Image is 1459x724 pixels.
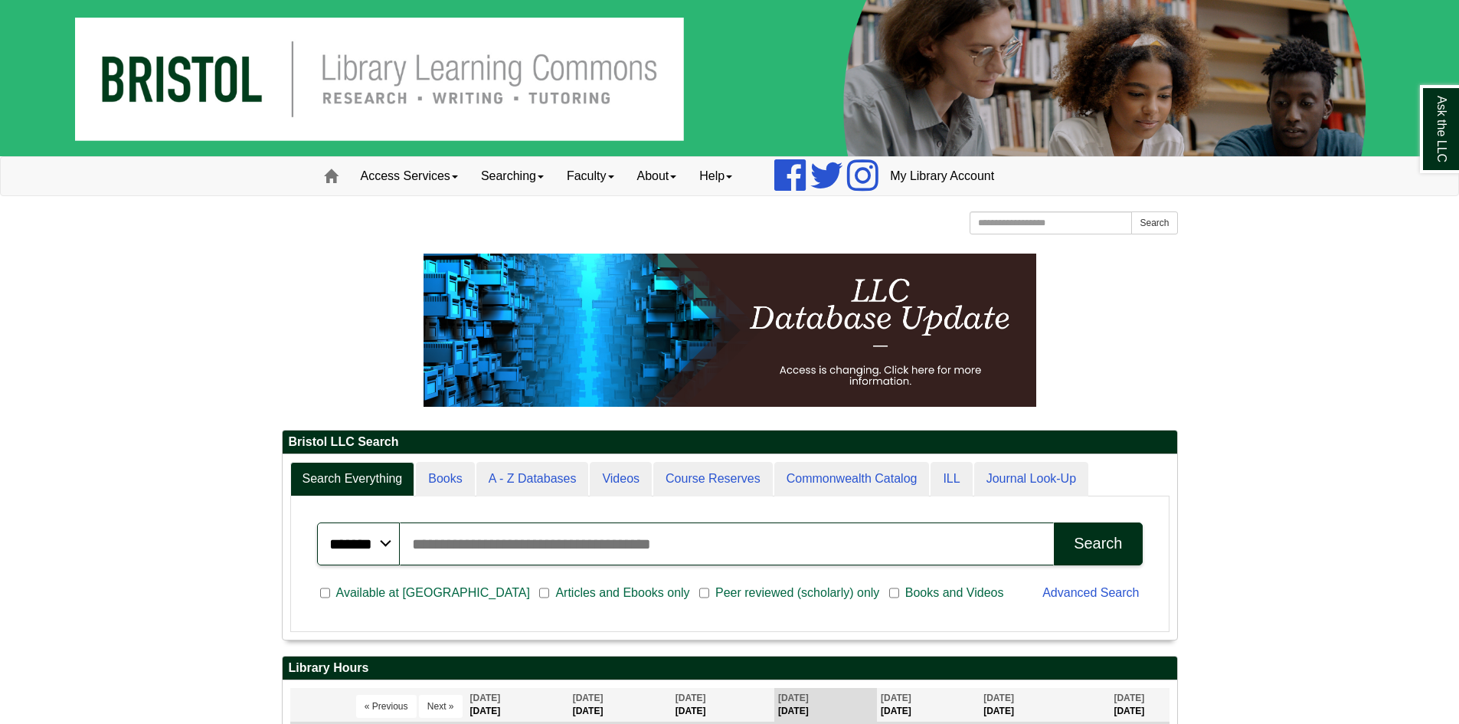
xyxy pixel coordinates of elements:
[980,688,1110,722] th: [DATE]
[469,157,555,195] a: Searching
[774,688,877,722] th: [DATE]
[555,157,626,195] a: Faculty
[424,254,1036,407] img: HTML tutorial
[283,657,1177,680] h2: Library Hours
[356,695,417,718] button: « Previous
[878,157,1006,195] a: My Library Account
[1042,586,1139,599] a: Advanced Search
[931,462,972,496] a: ILL
[653,462,773,496] a: Course Reserves
[290,462,415,496] a: Search Everything
[283,431,1177,454] h2: Bristol LLC Search
[470,693,501,703] span: [DATE]
[699,586,709,600] input: Peer reviewed (scholarly) only
[676,693,706,703] span: [DATE]
[573,693,604,703] span: [DATE]
[774,462,930,496] a: Commonwealth Catalog
[549,584,695,602] span: Articles and Ebooks only
[1131,211,1177,234] button: Search
[877,688,980,722] th: [DATE]
[889,586,899,600] input: Books and Videos
[983,693,1014,703] span: [DATE]
[899,584,1010,602] span: Books and Videos
[476,462,589,496] a: A - Z Databases
[416,462,474,496] a: Books
[672,688,774,722] th: [DATE]
[419,695,463,718] button: Next »
[349,157,469,195] a: Access Services
[881,693,911,703] span: [DATE]
[1074,535,1122,552] div: Search
[590,462,652,496] a: Videos
[974,462,1088,496] a: Journal Look-Up
[539,586,549,600] input: Articles and Ebooks only
[1054,523,1142,565] button: Search
[320,586,330,600] input: Available at [GEOGRAPHIC_DATA]
[1110,688,1169,722] th: [DATE]
[709,584,885,602] span: Peer reviewed (scholarly) only
[466,688,569,722] th: [DATE]
[778,693,809,703] span: [DATE]
[1114,693,1144,703] span: [DATE]
[330,584,536,602] span: Available at [GEOGRAPHIC_DATA]
[626,157,689,195] a: About
[688,157,744,195] a: Help
[569,688,672,722] th: [DATE]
